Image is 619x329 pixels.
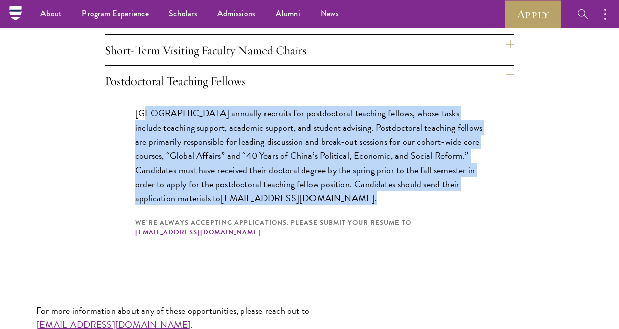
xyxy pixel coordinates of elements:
h4: Postdoctoral Teaching Fellows [105,66,514,96]
div: We’re always accepting applications. Please submit your resume to [135,218,484,237]
p: [GEOGRAPHIC_DATA] annually recruits for postdoctoral teaching fellows, whose tasks include teachi... [135,106,484,205]
a: [EMAIL_ADDRESS][DOMAIN_NAME] [135,227,261,237]
h4: Short-Term Visiting Faculty Named Chairs [105,35,514,65]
